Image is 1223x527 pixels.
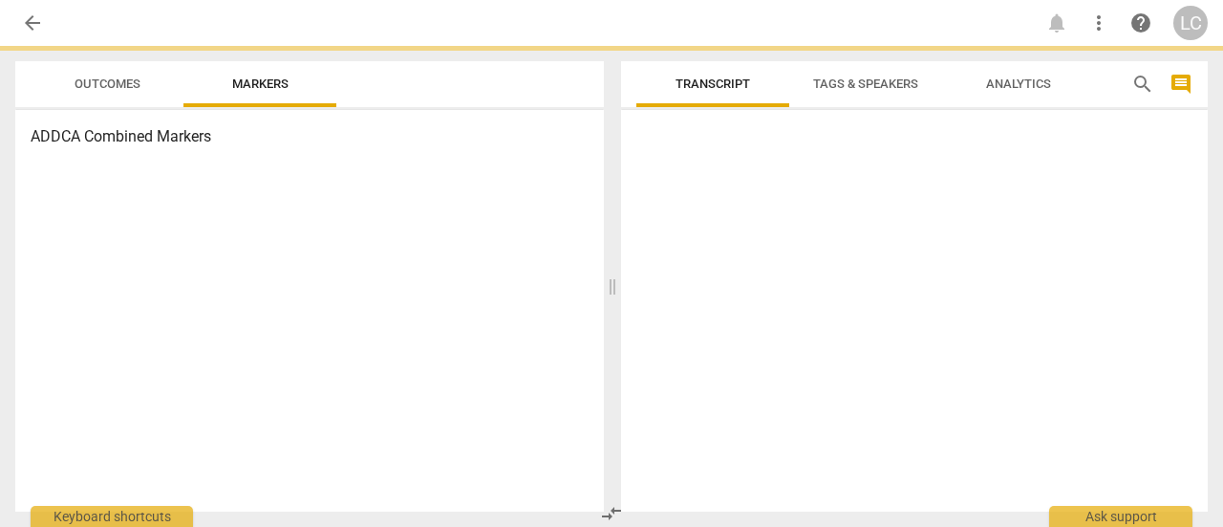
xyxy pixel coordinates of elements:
[31,506,193,527] div: Keyboard shortcuts
[1127,69,1158,99] button: Search
[232,77,289,91] span: Markers
[31,125,589,148] h3: ADDCA Combined Markers
[986,77,1051,91] span: Analytics
[676,77,750,91] span: Transcript
[600,502,623,525] span: compare_arrows
[813,77,918,91] span: Tags & Speakers
[1129,11,1152,34] span: help
[75,77,140,91] span: Outcomes
[1049,506,1192,527] div: Ask support
[1169,73,1192,96] span: comment
[21,11,44,34] span: arrow_back
[1166,69,1196,99] button: Show/Hide comments
[1131,73,1154,96] span: search
[1087,11,1110,34] span: more_vert
[1124,6,1158,40] a: Help
[1173,6,1208,40] button: LC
